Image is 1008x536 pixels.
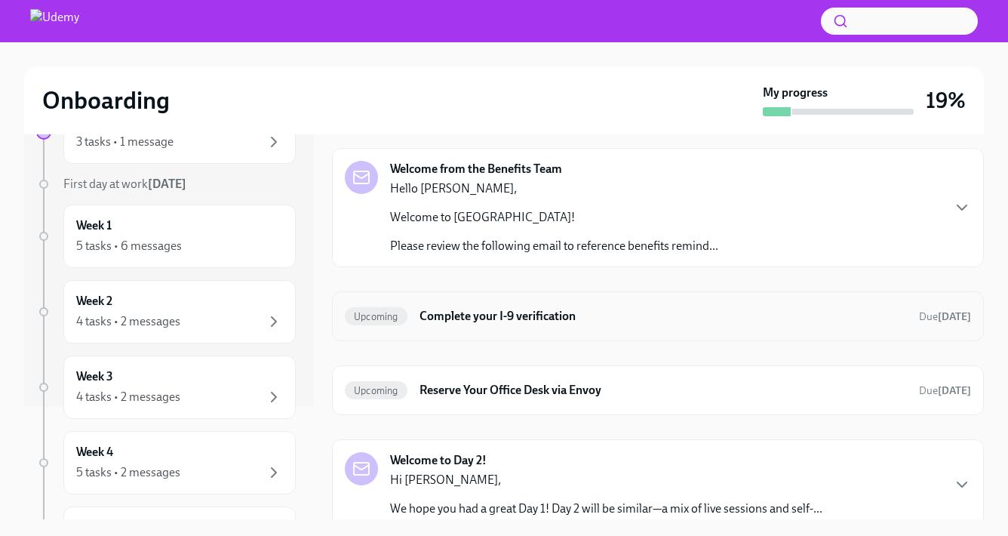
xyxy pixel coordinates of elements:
a: UpcomingReserve Your Office Desk via EnvoyDue[DATE] [345,378,971,402]
p: Hi [PERSON_NAME], [390,472,822,488]
strong: [DATE] [148,177,186,191]
h6: Week 3 [76,368,113,385]
h2: Onboarding [42,85,170,116]
img: Udemy [30,9,79,33]
h3: 19% [926,87,966,114]
div: 5 tasks • 2 messages [76,464,180,481]
strong: Welcome to Day 2! [390,452,487,469]
div: 5 tasks • 6 messages [76,238,182,254]
h6: Reserve Your Office Desk via Envoy [419,382,907,399]
p: Welcome to [GEOGRAPHIC_DATA]! [390,209,718,226]
h6: Week 4 [76,444,113,461]
a: UpcomingComplete your I-9 verificationDue[DATE] [345,304,971,328]
strong: [DATE] [938,384,971,397]
strong: [DATE] [938,310,971,323]
h6: Complete your I-9 verification [419,308,907,325]
a: Week 24 tasks • 2 messages [36,280,296,343]
a: Week 45 tasks • 2 messages [36,431,296,494]
p: Please review the following email to reference benefits remind... [390,238,718,254]
span: August 27th, 2025 10:00 [919,310,971,324]
strong: My progress [763,85,828,101]
span: Due [919,310,971,323]
h6: Week 2 [76,293,112,310]
div: 3 tasks • 1 message [76,134,174,150]
a: First day at work[DATE] [36,176,296,193]
span: Upcoming [345,311,407,322]
span: August 30th, 2025 11:00 [919,384,971,398]
div: 4 tasks • 2 messages [76,389,180,405]
a: Week 34 tasks • 2 messages [36,356,296,419]
a: Week 15 tasks • 6 messages [36,205,296,268]
span: Due [919,384,971,397]
p: Hello [PERSON_NAME], [390,180,718,197]
strong: Welcome from the Benefits Team [390,161,562,177]
h6: Week 1 [76,217,112,234]
span: First day at work [63,177,186,191]
p: We hope you had a great Day 1! Day 2 will be similar—a mix of live sessions and self-... [390,501,822,517]
div: 4 tasks • 2 messages [76,313,180,330]
span: Upcoming [345,385,407,396]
